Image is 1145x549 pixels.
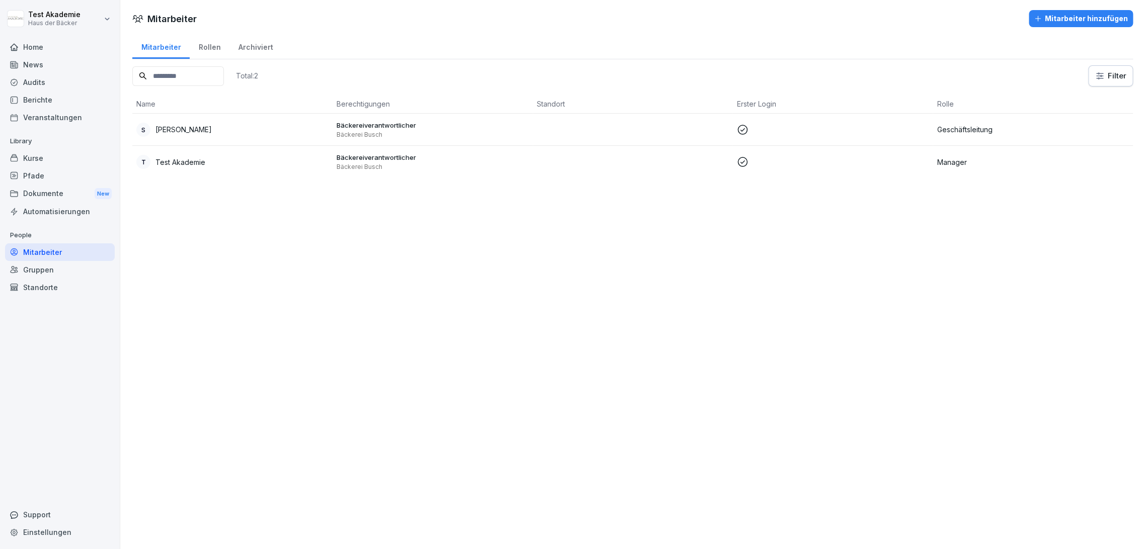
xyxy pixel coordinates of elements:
[190,33,229,59] a: Rollen
[5,185,115,203] a: DokumenteNew
[5,73,115,91] a: Audits
[1095,71,1126,81] div: Filter
[136,123,150,137] div: S
[5,203,115,220] a: Automatisierungen
[5,243,115,261] a: Mitarbeiter
[155,124,212,135] p: [PERSON_NAME]
[933,95,1133,114] th: Rolle
[132,95,333,114] th: Name
[5,38,115,56] a: Home
[5,133,115,149] p: Library
[5,56,115,73] a: News
[337,163,529,171] p: Bäckerei Busch
[5,523,115,541] a: Einstellungen
[28,20,80,27] p: Haus der Bäcker
[1034,13,1128,24] div: Mitarbeiter hinzufügen
[5,91,115,109] a: Berichte
[5,506,115,523] div: Support
[236,71,258,80] p: Total: 2
[5,109,115,126] a: Veranstaltungen
[333,95,533,114] th: Berechtigungen
[732,95,933,114] th: Erster Login
[533,95,733,114] th: Standort
[337,131,529,139] p: Bäckerei Busch
[95,188,112,200] div: New
[28,11,80,19] p: Test Akademie
[136,155,150,169] div: T
[937,124,1129,135] p: Geschäftsleitung
[337,153,529,162] p: Bäckereiverantwortlicher
[132,33,190,59] a: Mitarbeiter
[5,167,115,185] a: Pfade
[5,279,115,296] a: Standorte
[147,12,197,26] h1: Mitarbeiter
[5,185,115,203] div: Dokumente
[5,149,115,167] a: Kurse
[155,157,205,167] p: Test Akademie
[5,227,115,243] p: People
[337,121,529,130] p: Bäckereiverantwortlicher
[229,33,282,59] a: Archiviert
[1089,66,1132,86] button: Filter
[937,157,1129,167] p: Manager
[5,261,115,279] a: Gruppen
[1029,10,1133,27] button: Mitarbeiter hinzufügen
